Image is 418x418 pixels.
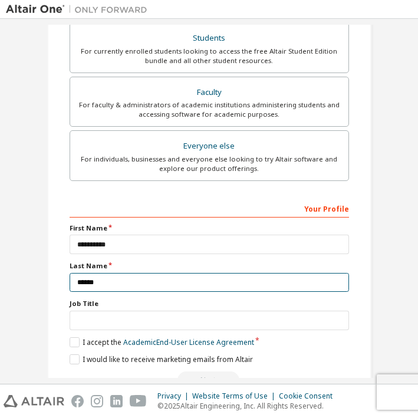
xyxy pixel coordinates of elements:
label: I accept the [70,337,254,347]
div: Cookie Consent [279,391,340,401]
img: linkedin.svg [110,395,123,407]
div: For currently enrolled students looking to access the free Altair Student Edition bundle and all ... [77,47,341,65]
div: For individuals, businesses and everyone else looking to try Altair software and explore our prod... [77,154,341,173]
label: First Name [70,223,349,233]
div: Faculty [77,84,341,101]
div: Your Profile [70,199,349,218]
div: Privacy [157,391,192,401]
img: instagram.svg [91,395,103,407]
img: facebook.svg [71,395,84,407]
div: Everyone else [77,138,341,154]
label: I would like to receive marketing emails from Altair [70,354,253,364]
div: Read and acccept EULA to continue [70,371,349,389]
div: Students [77,30,341,47]
div: Website Terms of Use [192,391,279,401]
img: Altair One [6,4,153,15]
div: For faculty & administrators of academic institutions administering students and accessing softwa... [77,100,341,119]
img: altair_logo.svg [4,395,64,407]
img: youtube.svg [130,395,147,407]
label: Last Name [70,261,349,271]
label: Job Title [70,299,349,308]
p: © 2025 Altair Engineering, Inc. All Rights Reserved. [157,401,340,411]
a: Academic End-User License Agreement [123,337,254,347]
